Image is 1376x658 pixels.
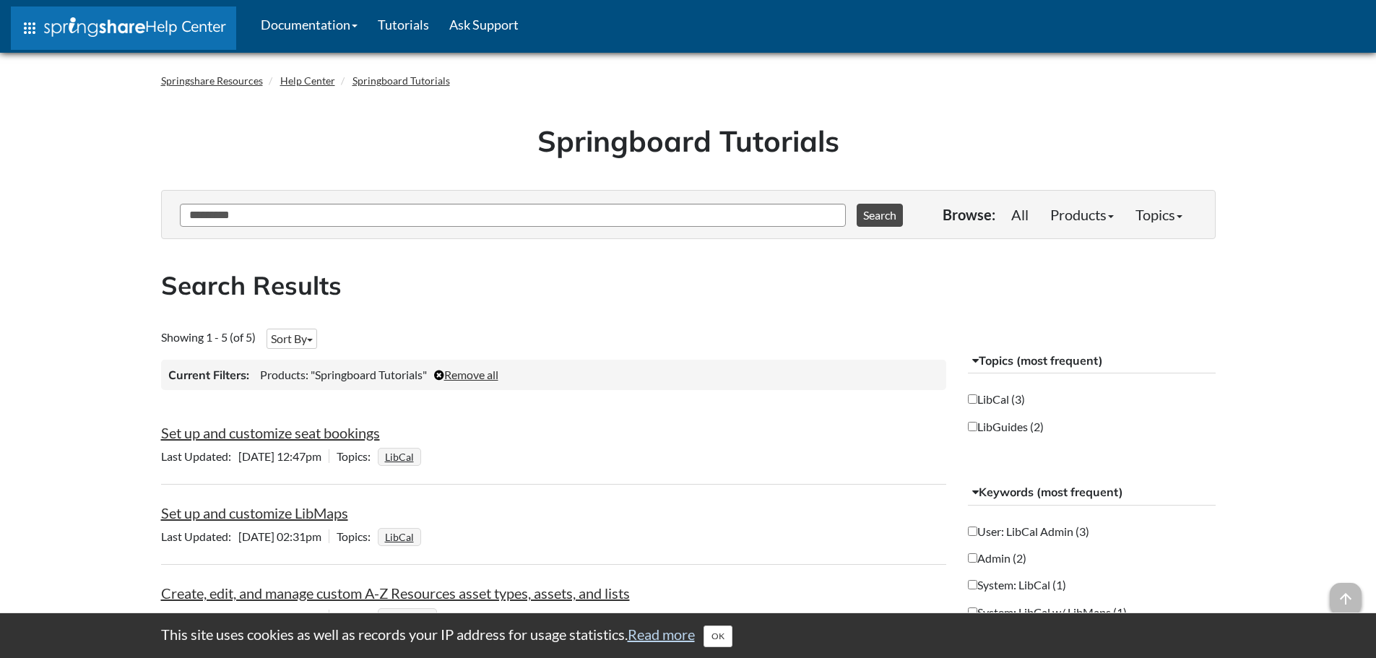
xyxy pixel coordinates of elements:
h1: Springboard Tutorials [172,121,1205,161]
a: Products [1039,200,1125,229]
a: Documentation [251,7,368,43]
span: Topics [337,610,378,623]
input: LibCal (3) [968,394,977,404]
label: LibCal (3) [968,391,1025,407]
span: Last Updated [161,610,238,623]
label: Admin (2) [968,550,1026,566]
a: arrow_upward [1330,584,1362,602]
input: LibGuides (2) [968,422,977,431]
ul: Topics [378,529,425,543]
a: LibGuides [383,607,432,628]
span: [DATE] 02:31pm [161,529,329,543]
a: Create, edit, and manage custom A-Z Resources asset types, assets, and lists [161,584,630,602]
button: Close [704,625,732,647]
label: System: LibCal w/ LibMaps (1) [968,605,1127,620]
input: System: LibCal (1) [968,580,977,589]
span: Showing 1 - 5 (of 5) [161,330,256,344]
a: LibCal [383,446,416,467]
img: Springshare [44,17,145,37]
ul: Topics [378,610,441,623]
a: Set up and customize seat bookings [161,424,380,441]
span: Help Center [145,17,226,35]
p: Browse: [943,204,995,225]
span: [DATE] 12:47pm [161,449,329,463]
a: Set up and customize LibMaps [161,504,348,521]
span: arrow_upward [1330,583,1362,615]
a: Springshare Resources [161,74,263,87]
h3: Current Filters [168,367,249,383]
a: All [1000,200,1039,229]
a: Read more [628,625,695,643]
h2: Search Results [161,268,1216,303]
span: Last Updated [161,449,238,463]
input: Admin (2) [968,553,977,563]
a: Help Center [280,74,335,87]
button: Topics (most frequent) [968,348,1216,374]
a: Tutorials [368,7,439,43]
a: LibCal [383,527,416,547]
span: Last Updated [161,529,238,543]
div: This site uses cookies as well as records your IP address for usage statistics. [147,624,1230,647]
label: LibGuides (2) [968,419,1044,435]
input: System: LibCal w/ LibMaps (1) [968,607,977,617]
a: apps Help Center [11,7,236,50]
label: System: LibCal (1) [968,577,1066,593]
input: User: LibCal Admin (3) [968,527,977,536]
button: Keywords (most frequent) [968,480,1216,506]
a: Topics [1125,200,1193,229]
a: Springboard Tutorials [352,74,450,87]
ul: Topics [378,449,425,463]
span: Topics [337,529,378,543]
span: [DATE] 03:19pm [161,610,329,623]
span: "Springboard Tutorials" [311,368,427,381]
button: Sort By [267,329,317,349]
a: Ask Support [439,7,529,43]
span: apps [21,20,38,37]
label: User: LibCal Admin (3) [968,524,1089,540]
a: Remove all [434,368,498,381]
button: Search [857,204,903,227]
span: Topics [337,449,378,463]
span: Products: [260,368,308,381]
